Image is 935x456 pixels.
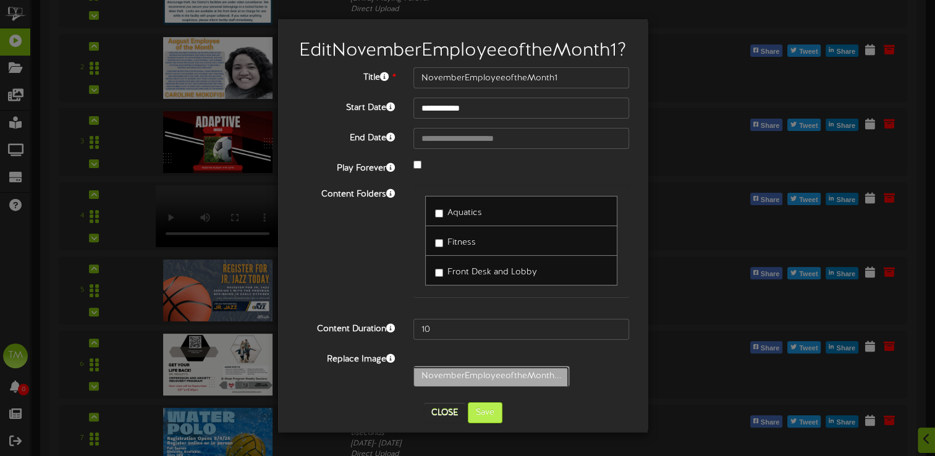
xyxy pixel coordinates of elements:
button: Close [424,403,465,423]
h2: Edit NovemberEmployeeoftheMonth1 ? [297,41,629,61]
input: Aquatics [435,209,443,217]
label: Content Folders [287,184,404,201]
span: Fitness [447,238,476,247]
span: Aquatics [447,208,482,217]
label: Play Forever [287,158,404,175]
label: Start Date [287,98,404,114]
label: Replace Image [287,349,404,366]
label: Title [287,67,404,84]
label: Content Duration [287,319,404,336]
input: Title [413,67,629,88]
input: Fitness [435,239,443,247]
input: Front Desk and Lobby [435,269,443,277]
button: Save [468,402,502,423]
span: Front Desk and Lobby [447,268,537,277]
input: 15 [413,319,629,340]
label: End Date [287,128,404,145]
